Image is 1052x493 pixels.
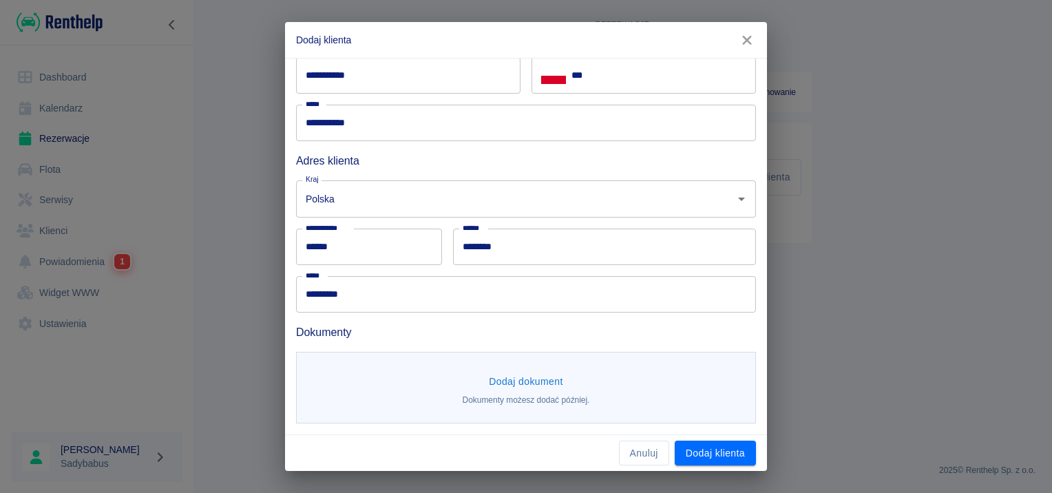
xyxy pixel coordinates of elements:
[296,152,756,169] h6: Adres klienta
[463,394,590,406] p: Dokumenty możesz dodać później.
[285,22,767,58] h2: Dodaj klienta
[541,65,566,86] button: Select country
[675,441,756,466] button: Dodaj klienta
[619,441,669,466] button: Anuluj
[306,174,319,185] label: Kraj
[483,369,569,395] button: Dodaj dokument
[732,189,751,209] button: Otwórz
[296,324,756,341] h6: Dokumenty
